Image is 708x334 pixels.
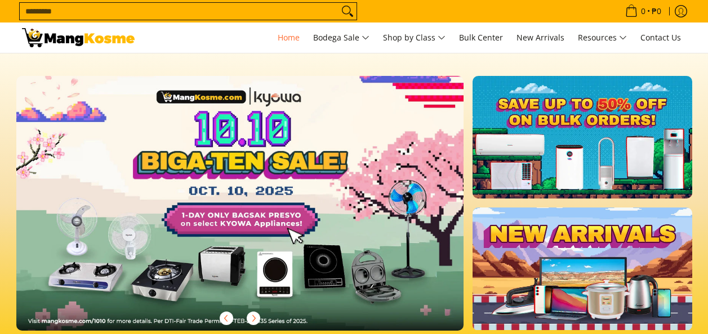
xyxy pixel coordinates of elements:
[453,22,509,53] a: Bulk Center
[516,32,564,43] span: New Arrivals
[22,28,135,47] img: Mang Kosme: Your Home Appliances Warehouse Sale Partner!
[377,22,451,53] a: Shop by Class
[308,22,375,53] a: Bodega Sale
[459,32,503,43] span: Bulk Center
[635,22,687,53] a: Contact Us
[214,306,239,331] button: Previous
[639,7,647,15] span: 0
[272,22,305,53] a: Home
[278,32,300,43] span: Home
[146,22,687,53] nav: Main Menu
[622,5,665,17] span: •
[313,31,369,45] span: Bodega Sale
[640,32,681,43] span: Contact Us
[339,3,357,20] button: Search
[241,306,266,331] button: Next
[578,31,627,45] span: Resources
[650,7,663,15] span: ₱0
[511,22,570,53] a: New Arrivals
[383,31,446,45] span: Shop by Class
[572,22,633,53] a: Resources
